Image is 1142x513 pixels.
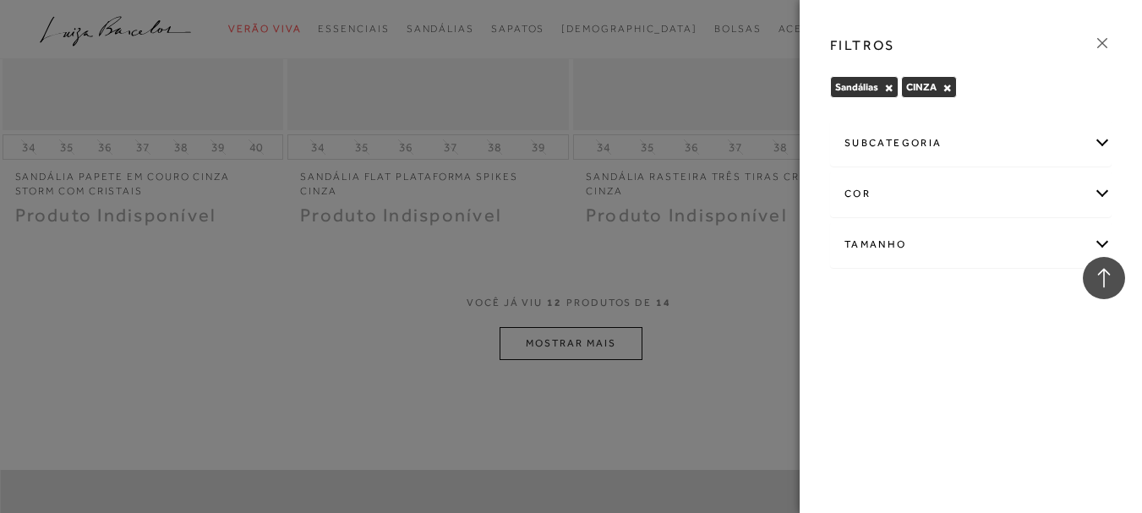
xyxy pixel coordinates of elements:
button: CINZA Close [943,82,952,94]
div: Tamanho [831,222,1111,267]
div: cor [831,172,1111,216]
span: Sandálias [835,81,878,93]
h3: FILTROS [830,35,895,55]
button: Sandálias Close [884,82,893,94]
span: CINZA [906,81,937,93]
div: subcategoria [831,121,1111,166]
